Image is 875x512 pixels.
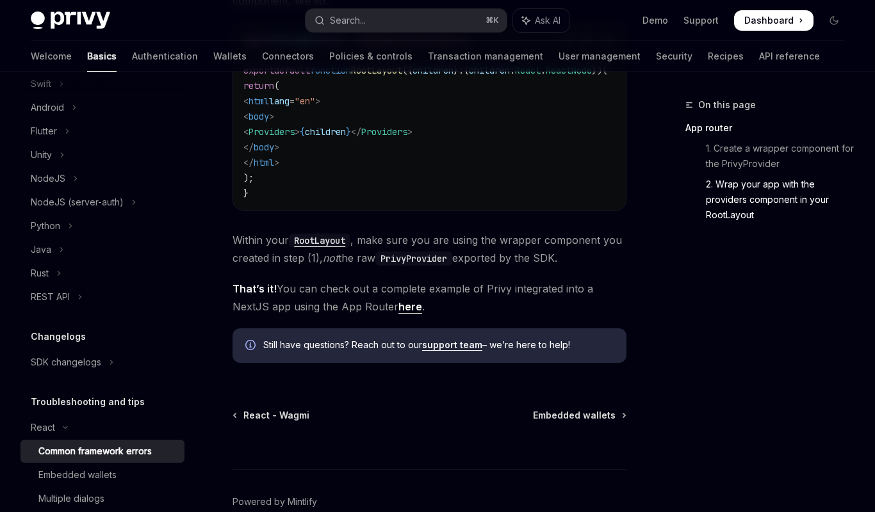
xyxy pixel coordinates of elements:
strong: That’s it! [233,282,277,295]
a: Transaction management [428,41,543,72]
a: Wallets [213,41,247,72]
a: React - Wagmi [234,409,309,422]
button: Toggle dark mode [824,10,844,31]
span: < [243,126,249,138]
span: html [249,95,269,107]
a: API reference [759,41,820,72]
svg: Info [245,340,258,353]
span: Still have questions? Reach out to our – we’re here to help! [263,339,614,351]
span: You can check out a complete example of Privy integrated into a NextJS app using the App Router . [233,280,626,316]
span: </ [243,157,254,168]
span: > [274,141,279,153]
a: User management [559,41,641,72]
a: Multiple dialogs [20,487,184,510]
span: < [243,111,249,122]
span: ( [274,80,279,92]
span: > [274,157,279,168]
div: Android [31,100,64,115]
span: body [254,141,274,153]
button: Toggle React section [20,416,184,439]
span: "en" [295,95,315,107]
div: Common framework errors [38,444,152,459]
span: </ [351,126,361,138]
span: < [243,95,249,107]
div: REST API [31,289,70,305]
em: not [323,252,338,264]
span: children [305,126,346,138]
span: html [254,157,274,168]
a: Powered by Mintlify [233,495,317,508]
a: Support [683,14,719,27]
button: Toggle SDK changelogs section [20,351,184,374]
span: } [243,188,249,199]
span: > [295,126,300,138]
a: Embedded wallets [20,463,184,486]
span: { [300,126,305,138]
a: App router [685,118,855,138]
span: Ask AI [535,14,560,27]
span: = [290,95,295,107]
div: Rust [31,266,49,281]
div: Embedded wallets [38,467,117,483]
span: Within your , make sure you are using the wrapper component you created in step (1), the raw expo... [233,231,626,267]
button: Toggle assistant panel [513,9,569,32]
button: Toggle Python section [20,214,184,237]
h5: Changelogs [31,329,86,344]
div: Java [31,242,51,257]
button: Toggle REST API section [20,285,184,308]
span: Dashboard [744,14,794,27]
span: Providers [361,126,407,138]
span: return [243,80,274,92]
button: Open search [306,9,507,32]
div: Python [31,218,60,234]
a: Basics [87,41,117,72]
a: support team [422,339,482,351]
a: Security [656,41,692,72]
a: 1. Create a wrapper component for the PrivyProvider [685,138,855,174]
div: Search... [330,13,366,28]
span: On this page [698,97,756,113]
span: > [407,126,413,138]
button: Toggle Java section [20,238,184,261]
span: body [249,111,269,122]
span: React - Wagmi [243,409,309,422]
span: ⌘ K [486,15,499,26]
div: NodeJS (server-auth) [31,195,124,210]
span: Embedded wallets [533,409,616,422]
a: Authentication [132,41,198,72]
div: Unity [31,147,52,163]
code: RootLayout [289,234,350,248]
button: Toggle Android section [20,96,184,119]
a: Policies & controls [329,41,413,72]
div: SDK changelogs [31,355,101,370]
div: NodeJS [31,171,65,186]
button: Toggle Unity section [20,143,184,166]
div: Flutter [31,124,57,139]
span: > [315,95,320,107]
img: dark logo [31,12,110,29]
a: 2. Wrap your app with the providers component in your RootLayout [685,174,855,225]
a: Dashboard [734,10,814,31]
a: Recipes [708,41,744,72]
div: Multiple dialogs [38,491,104,506]
button: Toggle NodeJS section [20,167,184,190]
span: ); [243,172,254,184]
span: } [346,126,351,138]
a: Welcome [31,41,72,72]
code: PrivyProvider [375,252,452,266]
a: Connectors [262,41,314,72]
a: here [398,300,422,314]
button: Toggle Rust section [20,262,184,285]
a: Embedded wallets [533,409,625,422]
h5: Troubleshooting and tips [31,394,145,410]
span: > [269,111,274,122]
a: RootLayout [289,234,350,246]
span: lang [269,95,290,107]
span: Providers [249,126,295,138]
button: Toggle Flutter section [20,120,184,143]
a: Common framework errors [20,440,184,463]
a: Demo [642,14,668,27]
span: </ [243,141,254,153]
button: Toggle NodeJS (server-auth) section [20,191,184,214]
div: React [31,420,55,435]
